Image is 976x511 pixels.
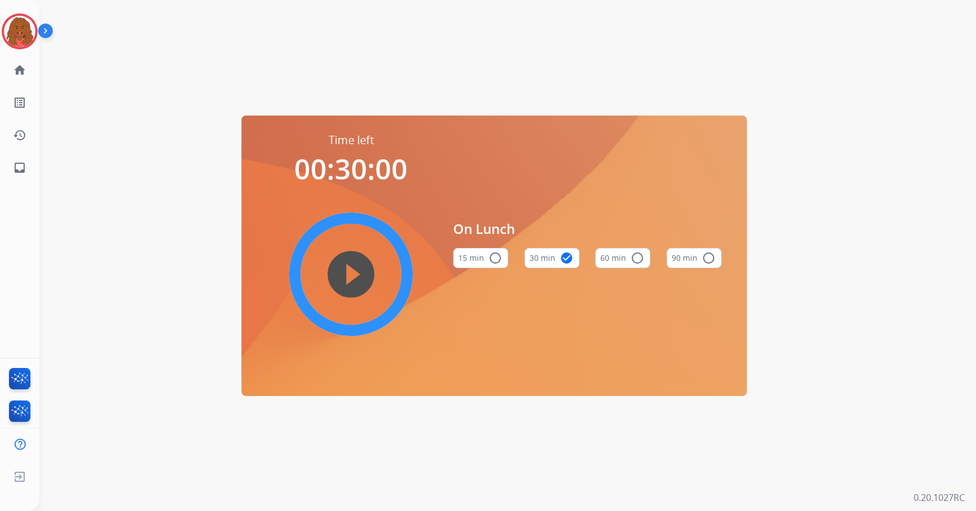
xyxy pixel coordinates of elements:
[525,248,580,268] button: 30 min
[631,251,644,265] mat-icon: radio_button_unchecked
[13,161,26,174] mat-icon: inbox
[4,16,35,47] img: avatar
[294,150,408,188] span: 00:30:00
[13,96,26,109] mat-icon: list_alt
[914,491,965,504] p: 0.20.1027RC
[344,268,358,281] mat-icon: play_circle_filled
[453,248,508,268] button: 15 min
[667,248,722,268] button: 90 min
[13,63,26,77] mat-icon: home
[489,251,502,265] mat-icon: radio_button_unchecked
[13,128,26,142] mat-icon: history
[329,132,374,148] span: Time left
[702,251,715,265] mat-icon: radio_button_unchecked
[560,251,573,265] mat-icon: check_circle
[453,219,722,239] span: On Lunch
[595,248,650,268] button: 60 min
